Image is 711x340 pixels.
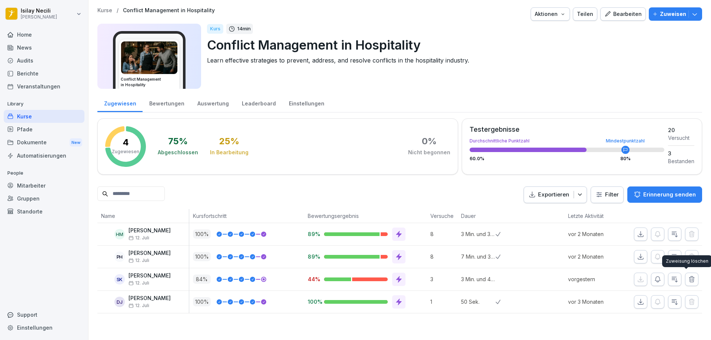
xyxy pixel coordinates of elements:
[595,191,619,198] div: Filter
[219,137,239,146] div: 25 %
[430,275,457,283] p: 3
[128,295,171,302] p: [PERSON_NAME]
[235,93,282,112] a: Leaderboard
[191,93,235,112] a: Auswertung
[668,149,694,157] div: 3
[627,186,702,203] button: Erinnerung senden
[193,229,211,239] p: 100 %
[128,273,171,279] p: [PERSON_NAME]
[114,252,125,262] div: PH
[568,212,618,220] p: Letzte Aktivität
[461,230,495,238] p: 3 Min. und 36 Sek.
[538,191,569,199] p: Exportieren
[308,253,318,260] p: 89%
[97,7,112,14] a: Kurse
[158,149,198,156] div: Abgeschlossen
[470,156,664,161] div: 60.0 %
[128,235,149,240] span: 12. Juli
[660,10,686,18] p: Zuweisen
[193,275,211,284] p: 84 %
[4,205,84,218] a: Standorte
[430,253,457,260] p: 8
[128,228,171,234] p: [PERSON_NAME]
[668,134,694,142] div: Versucht
[600,7,646,21] button: Bearbeiten
[308,212,423,220] p: Bewertungsergebnis
[620,156,631,161] div: 80 %
[123,7,215,14] a: Conflict Management in Hospitality
[97,93,143,112] a: Zugewiesen
[121,77,178,88] h3: Conflict Management in Hospitality
[643,191,696,199] p: Erinnerung senden
[470,139,664,143] div: Durchschnittliche Punktzahl
[573,7,597,21] button: Teilen
[4,321,84,334] a: Einstellungen
[4,67,84,80] a: Berichte
[114,274,125,285] div: SK
[461,298,495,306] p: 50 Sek.
[4,123,84,136] a: Pfade
[308,230,318,238] p: 89%
[210,149,248,156] div: In Bearbeitung
[461,212,492,220] p: Dauer
[535,10,566,18] div: Aktionen
[4,110,84,123] div: Kurse
[4,98,84,110] p: Library
[4,54,84,67] a: Audits
[308,298,318,305] p: 100%
[282,93,331,112] a: Einstellungen
[128,258,149,263] span: 12. Juli
[430,212,454,220] p: Versuche
[207,36,696,54] p: Conflict Management in Hospitality
[568,230,622,238] p: vor 2 Monaten
[4,149,84,162] a: Automatisierungen
[461,275,495,283] p: 3 Min. und 48 Sek.
[114,297,125,307] div: DJ
[237,25,251,33] p: 14 min
[524,186,587,203] button: Exportieren
[668,157,694,165] div: Bestanden
[430,298,457,306] p: 1
[21,14,57,20] p: [PERSON_NAME]
[112,148,139,155] p: Zugewiesen
[128,280,149,286] span: 12. Juli
[128,303,149,308] span: 12. Juli
[4,80,84,93] div: Veranstaltungen
[577,10,593,18] div: Teilen
[591,187,623,203] button: Filter
[568,275,622,283] p: vorgestern
[193,297,211,306] p: 100 %
[4,41,84,54] a: News
[207,24,223,34] div: Kurs
[568,253,622,260] p: vor 2 Monaten
[121,41,177,74] img: v5km1yrum515hbryjbhr1wgk.png
[143,93,191,112] a: Bewertungen
[4,28,84,41] a: Home
[4,192,84,205] a: Gruppen
[430,230,457,238] p: 8
[4,179,84,192] div: Mitarbeiter
[70,138,82,147] div: New
[568,298,622,306] p: vor 3 Monaten
[117,7,118,14] p: /
[101,212,185,220] p: Name
[4,167,84,179] p: People
[21,8,57,14] p: Isilay Necili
